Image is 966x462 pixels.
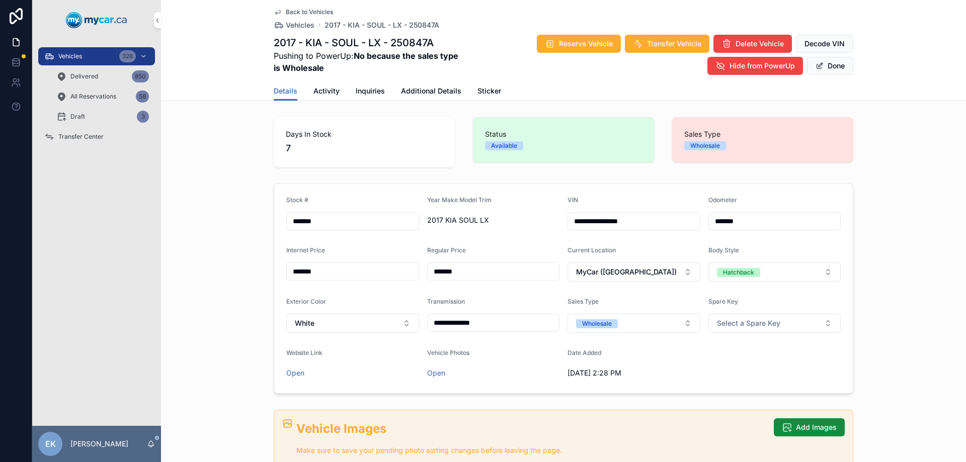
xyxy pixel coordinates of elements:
[796,35,853,53] button: Decode VIN
[477,82,501,102] a: Sticker
[295,318,314,328] span: White
[356,82,385,102] a: Inquiries
[137,111,149,123] div: 3
[286,129,443,139] span: Days In Stock
[274,51,458,73] strong: No because the sales type is Wholesale
[70,113,85,121] span: Draft
[491,141,517,150] div: Available
[582,319,612,328] div: Wholesale
[427,368,445,377] a: Open
[38,47,155,65] a: Vehicles328
[286,298,326,305] span: Exterior Color
[38,128,155,146] a: Transfer Center
[568,314,700,333] button: Select Button
[119,50,136,62] div: 328
[296,420,766,456] div: ## Vehicle Images Make sure to save your pending photo sorting changes before leaving the page.
[70,72,98,80] span: Delivered
[274,50,466,74] span: Pushing to PowerUp:
[708,246,739,254] span: Body Style
[736,39,784,49] span: Delete Vehicle
[708,314,841,333] button: Select Button
[296,445,766,456] p: Make sure to save your pending photo sorting changes before leaving the page.
[132,70,149,82] div: 850
[774,418,845,436] button: Add Images
[537,35,621,53] button: Reserve Vehicle
[313,82,340,102] a: Activity
[286,349,323,356] span: Website Link
[58,52,82,60] span: Vehicles
[717,318,780,328] span: Select a Spare Key
[325,20,439,30] a: 2017 - KIA - SOUL - LX - 250847A
[625,35,709,53] button: Transfer Vehicle
[568,262,700,282] button: Select Button
[723,268,754,277] div: Hatchback
[796,422,837,432] span: Add Images
[274,20,314,30] a: Vehicles
[427,196,492,204] span: Year Make Model Trim
[401,82,461,102] a: Additional Details
[50,87,155,106] a: All Reservations58
[708,298,738,305] span: Spare Key
[286,368,304,377] a: Open
[274,36,466,50] h1: 2017 - KIA - SOUL - LX - 250847A
[50,108,155,126] a: Draft3
[427,246,466,254] span: Regular Price
[568,246,616,254] span: Current Location
[274,8,333,16] a: Back to Vehicles
[559,39,613,49] span: Reserve Vehicle
[708,196,737,204] span: Odometer
[70,439,128,449] p: [PERSON_NAME]
[707,57,803,75] button: Hide from PowerUp
[286,246,325,254] span: Internet Price
[296,420,766,437] h2: Vehicle Images
[690,141,720,150] div: Wholesale
[50,67,155,85] a: Delivered850
[568,368,700,378] span: [DATE] 2:28 PM
[313,86,340,96] span: Activity
[708,262,841,282] button: Select Button
[477,86,501,96] span: Sticker
[730,61,795,71] span: Hide from PowerUp
[58,133,104,141] span: Transfer Center
[568,196,578,204] span: VIN
[401,86,461,96] span: Additional Details
[713,35,792,53] button: Delete Vehicle
[807,57,853,75] button: Done
[70,93,116,101] span: All Reservations
[576,267,677,277] span: MyCar ([GEOGRAPHIC_DATA])
[274,82,297,101] a: Details
[66,12,127,28] img: App logo
[286,8,333,16] span: Back to Vehicles
[684,129,841,139] span: Sales Type
[568,298,599,305] span: Sales Type
[274,86,297,96] span: Details
[804,39,845,49] span: Decode VIN
[427,215,560,225] span: 2017 KIA SOUL LX
[286,196,308,204] span: Stock #
[647,39,701,49] span: Transfer Vehicle
[286,314,419,333] button: Select Button
[485,129,642,139] span: Status
[427,349,469,356] span: Vehicle Photos
[427,298,465,305] span: Transmission
[286,141,443,155] span: 7
[568,349,601,356] span: Date Added
[286,20,314,30] span: Vehicles
[356,86,385,96] span: Inquiries
[136,90,149,103] div: 58
[32,40,161,159] div: scrollable content
[45,438,56,450] span: EK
